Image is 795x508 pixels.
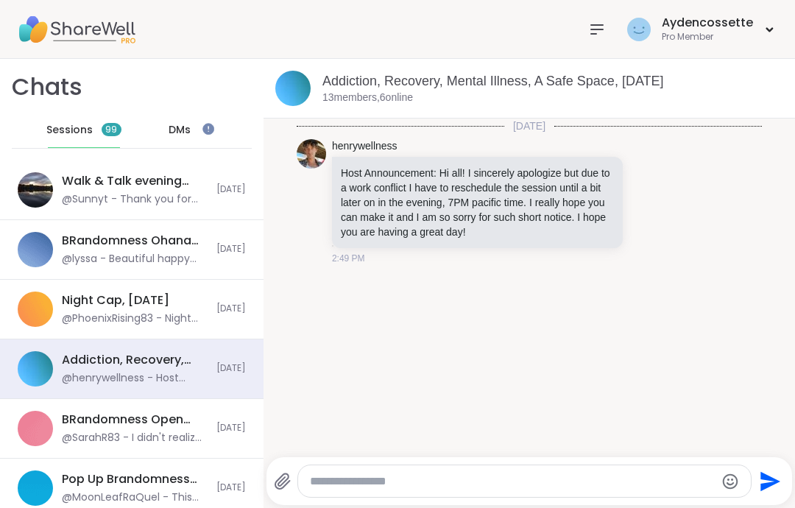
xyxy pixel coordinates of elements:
[18,470,53,506] img: Pop Up Brandomness Show and Tell, Sep 05
[216,422,246,434] span: [DATE]
[202,123,214,135] iframe: Spotlight
[62,490,208,505] div: @MoonLeafRaQuel - This message was deleted.
[62,352,208,368] div: Addiction, Recovery, Mental Illness, A Safe Space, [DATE]
[62,173,208,189] div: Walk & Talk evening pop up, [DATE]
[310,474,715,489] textarea: Type your message
[169,123,191,138] span: DMs
[62,311,208,326] div: @PhoenixRising83 - Night cap posted
[721,473,739,490] button: Emoji picker
[216,481,246,494] span: [DATE]
[216,303,246,315] span: [DATE]
[62,292,169,308] div: Night Cap, [DATE]
[18,4,135,55] img: ShareWell Nav Logo
[62,412,208,428] div: BRandomness Open Forum For 'Em, [DATE]
[62,431,208,445] div: @SarahR83 - I didn't realize how quickly groups filled up... Lesson learned! Lol
[332,252,365,265] span: 2:49 PM
[275,71,311,106] img: Addiction, Recovery, Mental Illness, A Safe Space, Sep 05
[62,192,208,207] div: @Sunnyt - Thank you for your kindness and understanding and patience.
[662,31,753,43] div: Pro Member
[322,91,413,105] p: 13 members, 6 online
[18,411,53,446] img: BRandomness Open Forum For 'Em, Sep 05
[341,166,615,239] p: Host Announcement: Hi all! I sincerely apologize but due to a work conflict I have to reschedule ...
[105,124,117,136] span: 99
[752,465,785,498] button: Send
[62,371,208,386] div: @henrywellness - Host Announcement: Hi all! I sincerely apologize but due to a work conflict I ha...
[216,362,246,375] span: [DATE]
[18,172,53,208] img: Walk & Talk evening pop up, Sep 05
[627,18,651,41] img: Aydencossette
[322,74,664,88] a: Addiction, Recovery, Mental Illness, A Safe Space, [DATE]
[662,15,753,31] div: Aydencossette
[62,252,208,267] div: @lyssa - Beautiful happy birthday to your daughter
[297,139,326,169] img: https://sharewell-space-live.sfo3.digitaloceanspaces.com/user-generated/288feab8-cf5c-4120-a035-8...
[46,123,93,138] span: Sessions
[62,471,208,487] div: Pop Up Brandomness Show and Tell, [DATE]
[18,351,53,387] img: Addiction, Recovery, Mental Illness, A Safe Space, Sep 05
[216,243,246,255] span: [DATE]
[18,232,53,267] img: BRandomness Ohana Check-in & Body Doubling, Sep 05
[216,183,246,196] span: [DATE]
[62,233,208,249] div: BRandomness Ohana Check-in & Body Doubling, [DATE]
[332,139,397,154] a: henrywellness
[12,71,82,104] h1: Chats
[18,292,53,327] img: Night Cap, Sep 02
[504,119,554,133] span: [DATE]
